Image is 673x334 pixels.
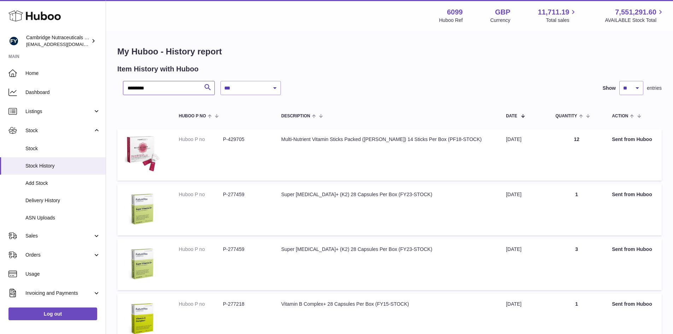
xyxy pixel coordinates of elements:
[25,197,100,204] span: Delivery History
[25,180,100,187] span: Add Stock
[25,145,100,152] span: Stock
[605,17,665,24] span: AVAILABLE Stock Total
[439,17,463,24] div: Huboo Ref
[490,17,510,24] div: Currency
[605,7,665,24] a: 7,551,291.60 AVAILABLE Stock Total
[25,271,100,277] span: Usage
[447,7,463,17] strong: 6099
[546,17,577,24] span: Total sales
[25,108,93,115] span: Listings
[25,233,93,239] span: Sales
[25,70,100,77] span: Home
[8,307,97,320] a: Log out
[25,89,100,96] span: Dashboard
[25,163,100,169] span: Stock History
[538,7,577,24] a: 11,711.19 Total sales
[538,7,569,17] span: 11,711.19
[26,34,90,48] div: Cambridge Nutraceuticals Ltd
[26,41,104,47] span: [EMAIL_ADDRESS][DOMAIN_NAME]
[25,290,93,297] span: Invoicing and Payments
[615,7,656,17] span: 7,551,291.60
[8,36,19,46] img: huboo@camnutra.com
[25,127,93,134] span: Stock
[25,215,100,221] span: ASN Uploads
[25,252,93,258] span: Orders
[495,7,510,17] strong: GBP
